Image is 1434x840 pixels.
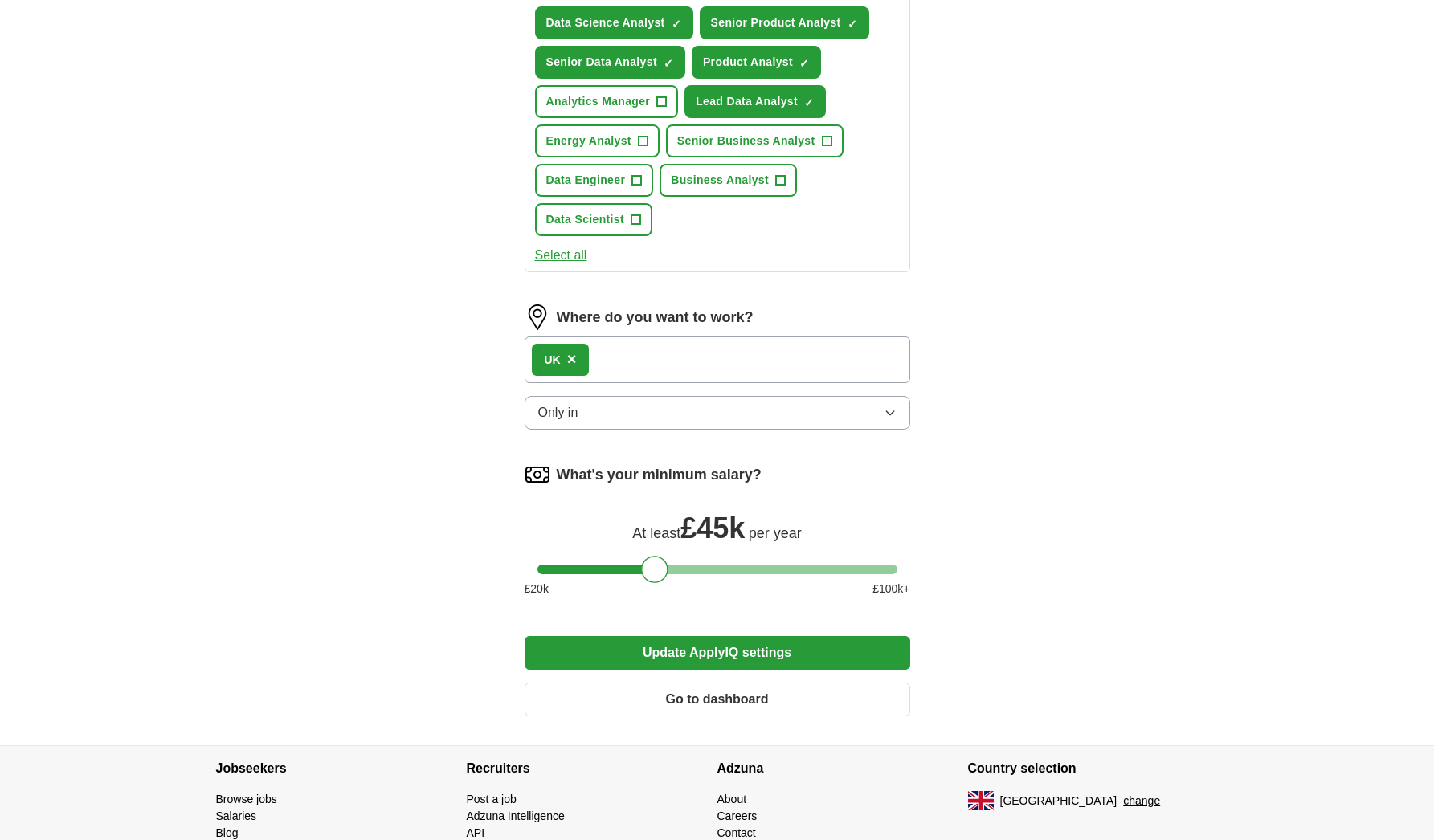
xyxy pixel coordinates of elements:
[467,793,517,805] a: Post a job
[546,211,625,228] span: Data Scientist
[660,164,797,197] button: Business Analyst
[546,172,626,189] span: Data Engineer
[692,46,821,79] button: Product Analyst✓
[546,14,665,31] span: Data Science Analyst
[525,462,550,487] img: salary.png
[567,348,577,372] button: ×
[799,57,809,70] span: ✓
[717,793,747,805] a: About
[216,793,277,805] a: Browse jobs
[968,746,1219,791] h4: Country selection
[216,809,257,822] a: Salaries
[546,133,631,149] span: Energy Analyst
[525,636,910,670] button: Update ApplyIQ settings
[538,403,578,422] span: Only in
[703,54,793,71] span: Product Analyst
[546,93,651,110] span: Analytics Manager
[872,581,909,597] span: £ 100 k+
[535,203,653,236] button: Data Scientist
[467,809,565,822] a: Adzuna Intelligence
[535,46,685,79] button: Senior Data Analyst✓
[535,85,679,118] button: Analytics Manager
[717,809,758,822] a: Careers
[684,85,826,118] button: Lead Data Analyst✓
[700,6,869,39] button: Senior Product Analyst✓
[525,304,550,330] img: location.png
[677,133,815,149] span: Senior Business Analyst
[1000,793,1117,809] span: [GEOGRAPHIC_DATA]
[216,826,239,839] a: Blog
[557,307,754,328] label: Where do you want to work?
[711,14,841,31] span: Senior Product Analyst
[804,96,814,109] span: ✓
[535,164,654,197] button: Data Engineer
[968,791,994,810] img: UK flag
[696,93,798,110] span: Lead Data Analyst
[749,525,802,541] span: per year
[717,826,756,839] a: Contact
[535,124,660,157] button: Energy Analyst
[672,18,681,31] span: ✓
[525,683,910,716] button: Go to dashboard
[545,352,561,369] div: UK
[664,57,673,70] span: ✓
[680,512,745,544] span: £ 45k
[666,124,844,157] button: Senior Business Analyst
[1123,793,1160,809] button: change
[467,826,485,839] a: API
[525,396,910,430] button: Only in
[525,581,549,597] span: £ 20 k
[567,350,577,368] span: ×
[546,54,657,71] span: Senior Data Analyst
[557,464,762,486] label: What's your minimum salary?
[535,246,587,265] button: Select all
[848,18,857,31] span: ✓
[671,172,769,189] span: Business Analyst
[632,525,680,541] span: At least
[535,6,693,39] button: Data Science Analyst✓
